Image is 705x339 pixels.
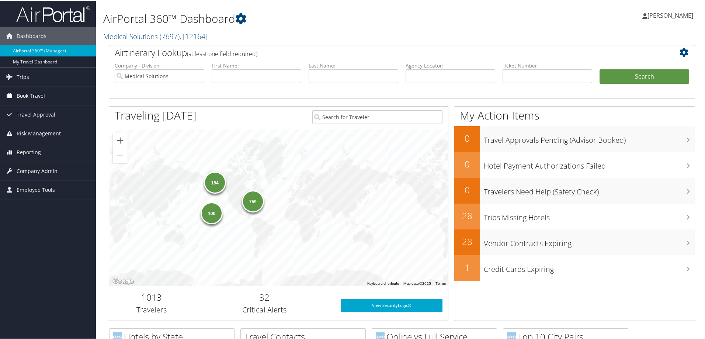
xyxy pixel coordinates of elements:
span: Book Travel [17,86,45,104]
h3: Vendor Contracts Expiring [484,234,695,248]
img: Google [111,276,135,286]
h2: 32 [199,290,330,303]
a: 28Vendor Contracts Expiring [454,229,695,255]
div: 154 [204,171,226,193]
span: Risk Management [17,124,61,142]
button: Zoom out [113,148,128,162]
h2: 28 [454,235,480,247]
h3: Credit Cards Expiring [484,260,695,274]
button: Search [600,69,689,83]
button: Zoom in [113,132,128,147]
h2: 0 [454,183,480,196]
a: 1Credit Cards Expiring [454,255,695,280]
a: Open this area in Google Maps (opens a new window) [111,276,135,286]
label: Ticket Number: [503,61,592,69]
input: Search for Traveler [312,110,442,123]
span: ( 7697 ) [160,31,180,41]
a: Medical Solutions [103,31,208,41]
h1: AirPortal 360™ Dashboard [103,10,501,26]
a: 0Hotel Payment Authorizations Failed [454,151,695,177]
h2: Airtinerary Lookup [115,46,640,58]
a: Terms (opens in new tab) [435,281,446,285]
h3: Travel Approvals Pending (Advisor Booked) [484,131,695,145]
span: Employee Tools [17,180,55,198]
label: First Name: [212,61,301,69]
span: Map data ©2025 [403,281,431,285]
span: (at least one field required) [187,49,257,57]
h3: Critical Alerts [199,304,330,314]
h3: Travelers [115,304,188,314]
button: Keyboard shortcuts [367,280,399,286]
h2: 28 [454,209,480,221]
span: Travel Approval [17,105,55,123]
h3: Trips Missing Hotels [484,208,695,222]
div: 100 [201,201,223,223]
h3: Travelers Need Help (Safety Check) [484,182,695,196]
h2: 0 [454,157,480,170]
h2: 1 [454,260,480,273]
span: , [ 12164 ] [180,31,208,41]
span: Company Admin [17,161,58,180]
span: Trips [17,67,29,86]
h1: My Action Items [454,107,695,122]
h2: 0 [454,131,480,144]
span: Reporting [17,142,41,161]
label: Last Name: [309,61,398,69]
span: [PERSON_NAME] [647,11,693,19]
a: 0Travel Approvals Pending (Advisor Booked) [454,125,695,151]
h3: Hotel Payment Authorizations Failed [484,156,695,170]
span: Dashboards [17,26,46,45]
label: Company - Division: [115,61,204,69]
a: 0Travelers Need Help (Safety Check) [454,177,695,203]
h1: Traveling [DATE] [115,107,197,122]
a: 28Trips Missing Hotels [454,203,695,229]
img: airportal-logo.png [16,5,90,22]
div: 759 [242,190,264,212]
a: View SecurityLogic® [341,298,442,311]
label: Agency Locator: [406,61,495,69]
a: [PERSON_NAME] [642,4,701,26]
h2: 1013 [115,290,188,303]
